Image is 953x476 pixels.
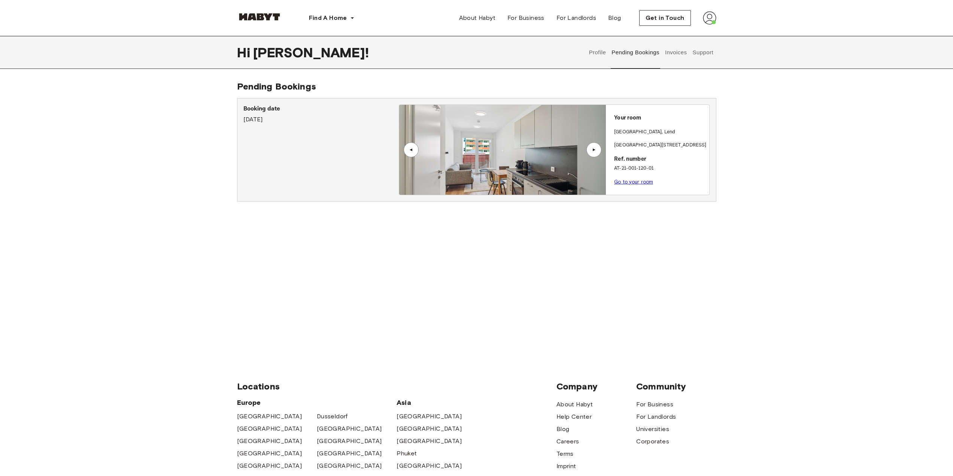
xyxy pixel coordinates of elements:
[614,142,706,149] p: [GEOGRAPHIC_DATA][STREET_ADDRESS]
[614,114,706,122] p: Your room
[614,155,706,164] p: Ref. number
[397,449,417,458] a: Phuket
[237,437,302,446] a: [GEOGRAPHIC_DATA]
[556,437,579,446] a: Careers
[703,11,716,25] img: avatar
[636,425,669,434] a: Universities
[636,437,669,446] a: Corporates
[317,449,382,458] a: [GEOGRAPHIC_DATA]
[646,13,685,22] span: Get in Touch
[602,10,627,25] a: Blog
[556,449,574,458] a: Terms
[317,424,382,433] a: [GEOGRAPHIC_DATA]
[507,13,544,22] span: For Business
[614,165,706,172] p: AT-21-001-120-01
[399,105,606,195] img: Image of the room
[309,13,347,22] span: Find A Home
[237,81,316,92] span: Pending Bookings
[586,36,716,69] div: user profile tabs
[397,424,462,433] a: [GEOGRAPHIC_DATA]
[237,449,302,458] a: [GEOGRAPHIC_DATA]
[237,398,397,407] span: Europe
[317,412,348,421] a: Dusseldorf
[692,36,714,69] button: Support
[237,381,556,392] span: Locations
[550,10,602,25] a: For Landlords
[590,148,598,152] div: ▲
[614,179,653,185] a: Go to your room
[453,10,501,25] a: About Habyt
[303,10,361,25] button: Find A Home
[501,10,550,25] a: For Business
[237,412,302,421] a: [GEOGRAPHIC_DATA]
[636,400,673,409] a: For Business
[237,461,302,470] a: [GEOGRAPHIC_DATA]
[639,10,691,26] button: Get in Touch
[556,400,593,409] a: About Habyt
[397,437,462,446] a: [GEOGRAPHIC_DATA]
[237,45,253,60] span: Hi
[397,461,462,470] a: [GEOGRAPHIC_DATA]
[588,36,607,69] button: Profile
[556,13,596,22] span: For Landlords
[459,13,495,22] span: About Habyt
[243,104,399,113] p: Booking date
[317,461,382,470] a: [GEOGRAPHIC_DATA]
[611,36,661,69] button: Pending Bookings
[243,104,399,124] div: [DATE]
[556,412,592,421] a: Help Center
[317,437,382,446] a: [GEOGRAPHIC_DATA]
[397,398,476,407] span: Asia
[664,36,688,69] button: Invoices
[237,424,302,433] a: [GEOGRAPHIC_DATA]
[407,148,415,152] div: ▲
[608,13,621,22] span: Blog
[556,425,570,434] a: Blog
[237,13,282,21] img: Habyt
[636,381,716,392] span: Community
[397,412,462,421] a: [GEOGRAPHIC_DATA]
[556,462,576,471] a: Imprint
[636,412,676,421] a: For Landlords
[614,128,675,136] p: [GEOGRAPHIC_DATA] , Lend
[556,381,636,392] span: Company
[253,45,369,60] span: [PERSON_NAME] !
